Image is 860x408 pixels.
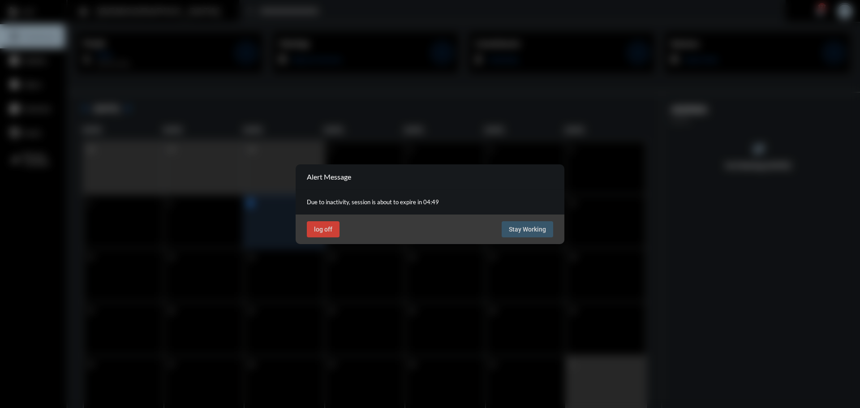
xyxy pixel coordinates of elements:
[509,226,546,233] span: Stay Working
[307,172,351,181] h2: Alert Message
[307,221,340,237] button: log off
[502,221,553,237] button: Stay Working
[307,198,553,206] p: Due to inactivity, session is about to expire in 04:49
[314,226,332,233] span: log off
